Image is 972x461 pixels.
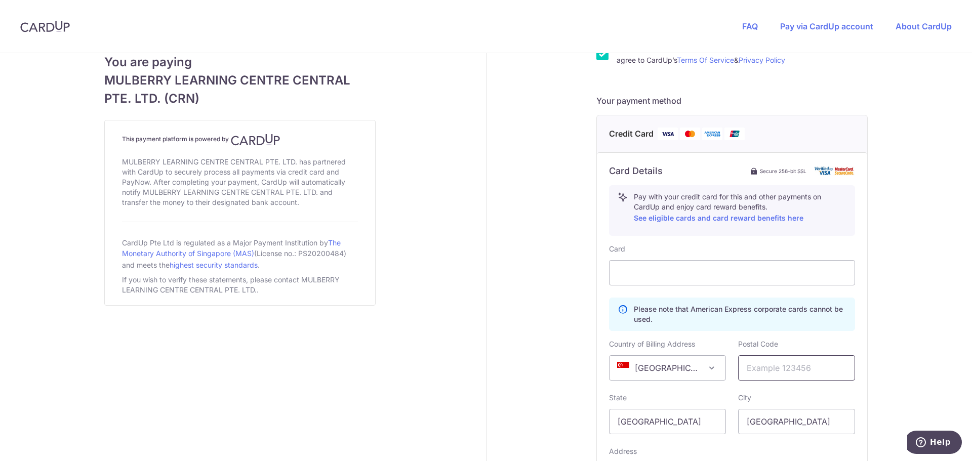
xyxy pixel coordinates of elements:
[907,431,962,456] iframe: Opens a widget where you can find more information
[122,234,358,273] div: CardUp Pte Ltd is regulated as a Major Payment Institution by (License no.: PS20200484) and meets...
[738,393,751,403] label: City
[104,53,376,71] span: You are paying
[609,244,625,254] label: Card
[658,128,678,140] img: Visa
[896,21,952,31] a: About CardUp
[760,167,806,175] span: Secure 256-bit SSL
[815,166,855,175] img: card secure
[634,214,803,222] a: See eligible cards and card reward benefits here
[634,192,846,224] p: Pay with your credit card for this and other payments on CardUp and enjoy card reward benefits.
[738,339,778,349] label: Postal Code
[609,165,663,177] h6: Card Details
[742,21,758,31] a: FAQ
[780,21,873,31] a: Pay via CardUp account
[609,339,695,349] label: Country of Billing Address
[724,128,745,140] img: Union Pay
[738,355,855,381] input: Example 123456
[618,267,846,279] iframe: Secure card payment input frame
[702,128,722,140] img: American Express
[231,134,280,146] img: CardUp
[104,71,376,108] span: MULBERRY LEARNING CENTRE CENTRAL PTE. LTD. (CRN)
[609,393,627,403] label: State
[617,42,868,66] label: I acknowledge that payments cannot be refunded directly via CardUp and agree to CardUp’s &
[680,128,700,140] img: Mastercard
[677,56,734,64] a: Terms Of Service
[610,356,725,380] span: Singapore
[609,355,726,381] span: Singapore
[609,128,654,140] span: Credit Card
[20,20,70,32] img: CardUp
[122,155,358,209] div: MULBERRY LEARNING CENTRE CENTRAL PTE. LTD. has partnered with CardUp to securely process all paym...
[170,261,258,269] a: highest security standards
[596,95,868,107] h5: Your payment method
[122,273,358,297] div: If you wish to verify these statements, please contact MULBERRY LEARNING CENTRE CENTRAL PTE. LTD..
[634,304,846,324] p: Please note that American Express corporate cards cannot be used.
[609,446,637,456] label: Address
[122,134,358,146] h4: This payment platform is powered by
[739,56,785,64] a: Privacy Policy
